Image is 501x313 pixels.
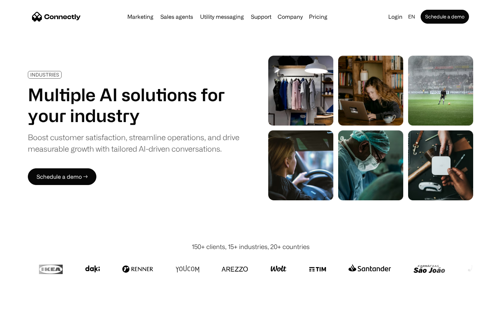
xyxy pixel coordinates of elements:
h1: Multiple AI solutions for your industry [28,84,239,126]
div: Company [278,12,303,22]
a: Schedule a demo [421,10,469,24]
div: INDUSTRIES [30,72,59,77]
a: Sales agents [158,14,196,19]
a: Support [248,14,274,19]
a: Utility messaging [197,14,247,19]
div: en [408,12,415,22]
aside: Language selected: English [7,300,42,311]
a: Schedule a demo → [28,168,96,185]
div: 150+ clients, 15+ industries, 20+ countries [192,242,310,251]
div: Boost customer satisfaction, streamline operations, and drive measurable growth with tailored AI-... [28,131,239,154]
a: Login [385,12,405,22]
a: Marketing [125,14,156,19]
ul: Language list [14,301,42,311]
a: Pricing [306,14,330,19]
